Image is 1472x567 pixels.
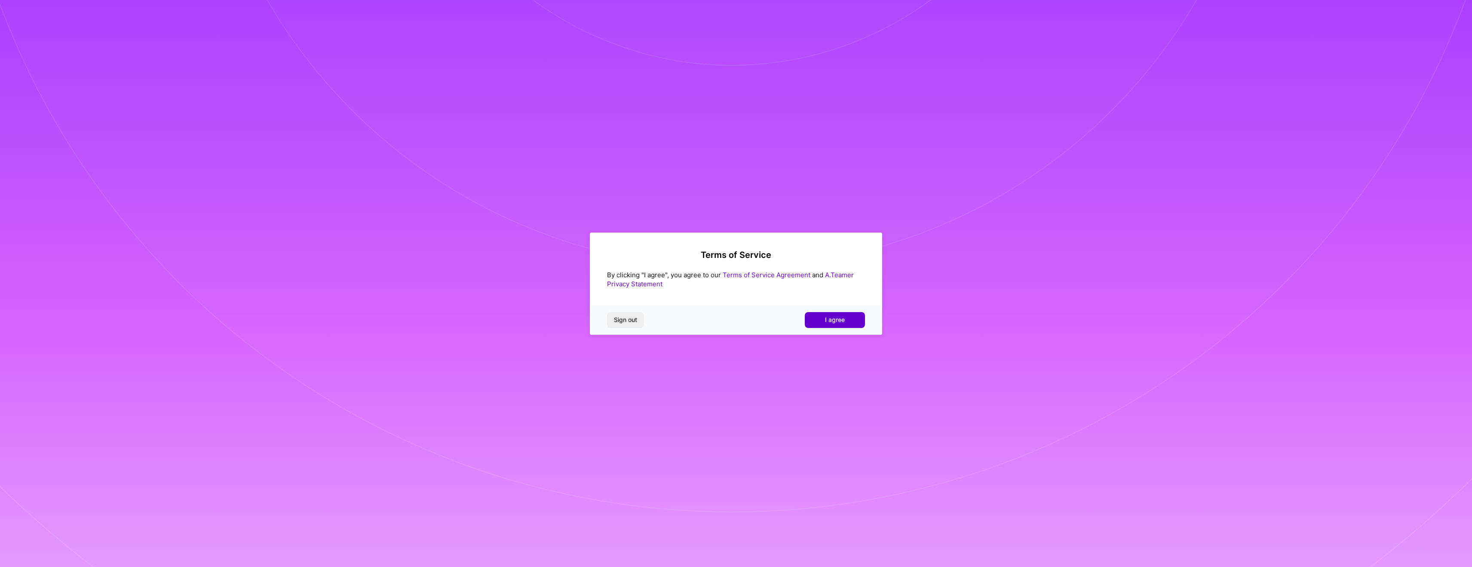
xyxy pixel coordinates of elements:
[825,316,845,324] span: I agree
[607,312,644,328] button: Sign out
[607,250,865,260] h2: Terms of Service
[607,270,865,288] div: By clicking "I agree", you agree to our and
[723,271,810,279] a: Terms of Service Agreement
[614,316,637,324] span: Sign out
[805,312,865,328] button: I agree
